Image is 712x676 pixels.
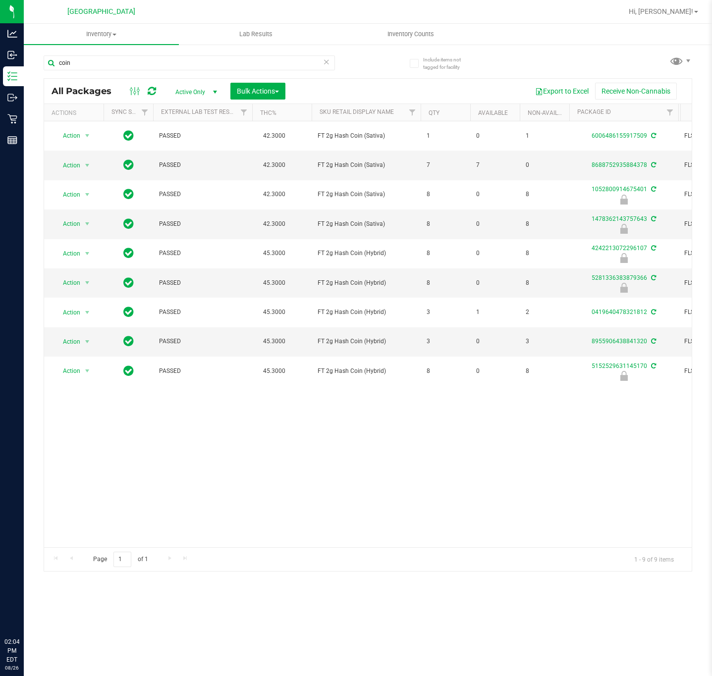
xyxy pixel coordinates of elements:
[318,366,415,376] span: FT 2g Hash Coin (Hybrid)
[24,24,179,45] a: Inventory
[476,190,514,199] span: 0
[226,30,286,39] span: Lab Results
[650,186,656,193] span: Sync from Compliance System
[111,108,150,115] a: Sync Status
[44,55,335,70] input: Search Package ID, Item Name, SKU, Lot or Part Number...
[476,219,514,229] span: 0
[333,24,489,45] a: Inventory Counts
[526,190,563,199] span: 8
[237,87,279,95] span: Bulk Actions
[423,56,473,71] span: Include items not tagged for facility
[650,363,656,369] span: Sync from Compliance System
[568,224,680,234] div: Newly Received
[427,160,464,170] span: 7
[123,305,134,319] span: In Sync
[81,217,94,231] span: select
[318,190,415,199] span: FT 2g Hash Coin (Sativa)
[476,160,514,170] span: 7
[577,108,611,115] a: Package ID
[4,664,19,672] p: 08/26
[427,190,464,199] span: 8
[7,135,17,145] inline-svg: Reports
[7,50,17,60] inline-svg: Inbound
[258,158,290,172] span: 42.3000
[258,246,290,260] span: 45.3000
[526,337,563,346] span: 3
[258,305,290,319] span: 45.3000
[159,278,246,288] span: PASSED
[123,217,134,231] span: In Sync
[476,308,514,317] span: 1
[526,131,563,141] span: 1
[320,108,394,115] a: Sku Retail Display Name
[650,309,656,315] span: Sync from Compliance System
[568,195,680,205] div: Newly Received
[113,552,131,567] input: 1
[427,219,464,229] span: 8
[123,129,134,143] span: In Sync
[427,366,464,376] span: 8
[592,363,647,369] a: 5152529631145170
[10,597,40,626] iframe: Resource center
[81,306,94,319] span: select
[258,217,290,231] span: 42.3000
[123,158,134,172] span: In Sync
[54,129,81,143] span: Action
[7,93,17,103] inline-svg: Outbound
[123,334,134,348] span: In Sync
[230,83,285,100] button: Bulk Actions
[318,249,415,258] span: FT 2g Hash Coin (Hybrid)
[592,186,647,193] a: 1052800914675401
[528,109,572,116] a: Non-Available
[7,71,17,81] inline-svg: Inventory
[592,215,647,222] a: 1478362143757643
[429,109,439,116] a: Qty
[427,308,464,317] span: 3
[54,335,81,349] span: Action
[161,108,239,115] a: External Lab Test Result
[318,278,415,288] span: FT 2g Hash Coin (Hybrid)
[526,366,563,376] span: 8
[137,104,153,121] a: Filter
[592,161,647,168] a: 8688752935884378
[629,7,693,15] span: Hi, [PERSON_NAME]!
[526,278,563,288] span: 8
[427,249,464,258] span: 8
[123,187,134,201] span: In Sync
[526,160,563,170] span: 0
[592,338,647,345] a: 8955906438841320
[650,215,656,222] span: Sync from Compliance System
[123,276,134,290] span: In Sync
[650,161,656,168] span: Sync from Compliance System
[568,283,680,293] div: Newly Received
[592,132,647,139] a: 6006486155917509
[529,83,595,100] button: Export to Excel
[318,160,415,170] span: FT 2g Hash Coin (Sativa)
[258,334,290,349] span: 45.3000
[81,335,94,349] span: select
[179,24,334,45] a: Lab Results
[592,245,647,252] a: 4242213072296107
[427,278,464,288] span: 8
[54,364,81,378] span: Action
[526,249,563,258] span: 8
[54,306,81,319] span: Action
[318,337,415,346] span: FT 2g Hash Coin (Hybrid)
[85,552,156,567] span: Page of 1
[650,245,656,252] span: Sync from Compliance System
[81,188,94,202] span: select
[318,131,415,141] span: FT 2g Hash Coin (Sativa)
[260,109,276,116] a: THC%
[526,219,563,229] span: 8
[81,158,94,172] span: select
[24,30,179,39] span: Inventory
[52,109,100,116] div: Actions
[54,188,81,202] span: Action
[476,249,514,258] span: 0
[81,364,94,378] span: select
[159,366,246,376] span: PASSED
[626,552,682,567] span: 1 - 9 of 9 items
[526,308,563,317] span: 2
[476,131,514,141] span: 0
[662,104,678,121] a: Filter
